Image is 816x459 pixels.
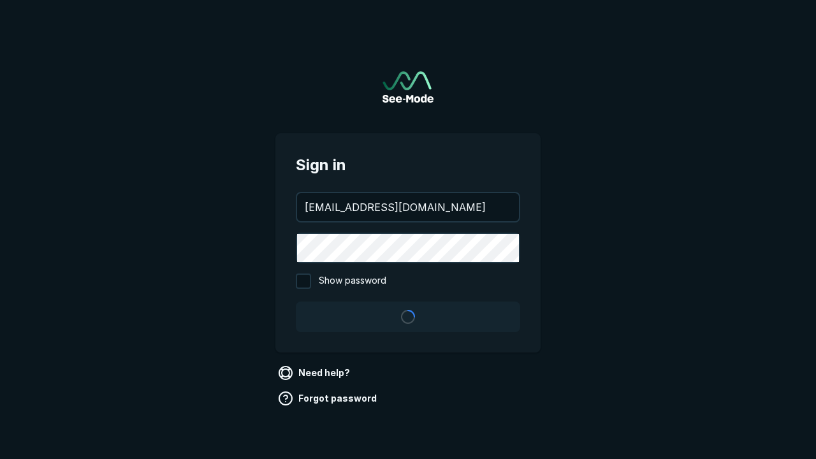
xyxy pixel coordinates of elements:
span: Show password [319,273,386,289]
a: Go to sign in [382,71,433,103]
a: Need help? [275,363,355,383]
input: your@email.com [297,193,519,221]
img: See-Mode Logo [382,71,433,103]
a: Forgot password [275,388,382,409]
span: Sign in [296,154,520,177]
